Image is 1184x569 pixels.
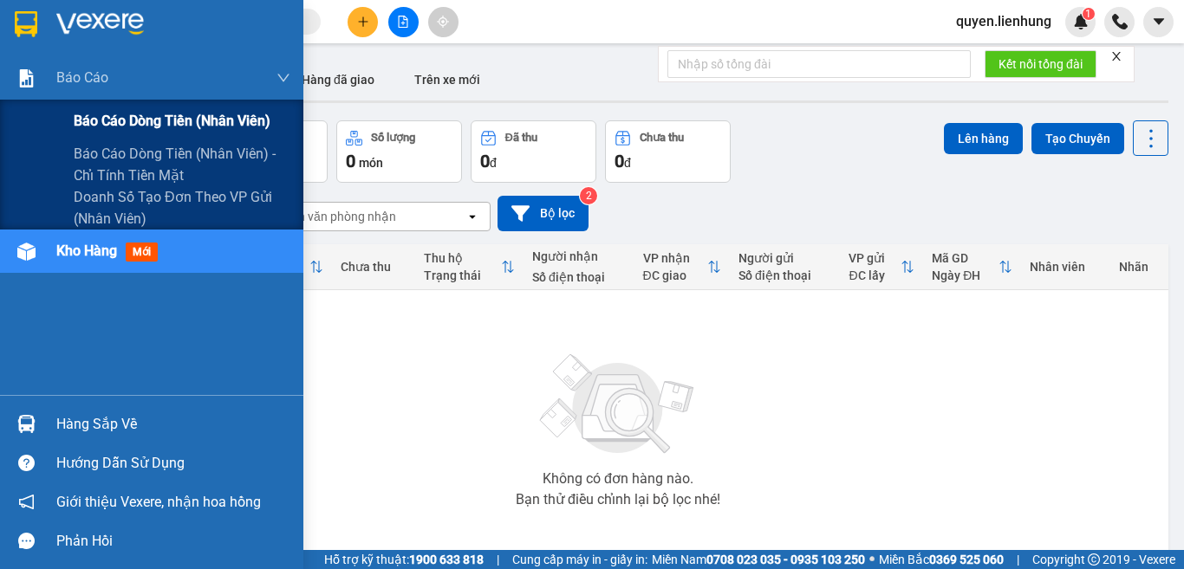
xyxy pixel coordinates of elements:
img: icon-new-feature [1073,14,1089,29]
div: Bạn thử điều chỉnh lại bộ lọc nhé! [516,493,720,507]
input: Nhập số tổng đài [667,50,971,78]
span: 0 [615,151,624,171]
th: Toggle SortBy [415,244,524,290]
div: VP gửi [849,251,901,265]
span: Kho hàng [56,242,117,259]
button: Số lượng0món [336,120,462,183]
span: 1 [1085,8,1091,20]
button: plus [348,7,378,37]
button: Lên hàng [944,123,1023,154]
div: Nhãn [1119,260,1159,274]
span: Cung cấp máy in - giấy in: [512,550,647,569]
div: Số lượng [371,132,415,144]
sup: 1 [1083,8,1095,20]
div: VP nhận [643,251,708,265]
button: Bộ lọc [498,196,589,231]
div: ĐC lấy [849,268,901,282]
div: Hàng sắp về [56,411,290,437]
div: Ngày ĐH [932,268,999,282]
span: đ [490,156,497,170]
span: plus [357,16,369,28]
button: Đã thu0đ [471,120,596,183]
span: Doanh số tạo đơn theo VP gửi (nhân viên) [74,186,290,230]
span: Báo cáo [56,67,108,88]
button: Hàng đã giao [288,59,388,100]
div: Không có đơn hàng nào. [543,472,693,486]
button: Kết nối tổng đài [985,50,1096,78]
span: | [1017,550,1019,569]
div: ĐC giao [643,268,708,282]
button: Tạo Chuyến [1031,123,1124,154]
span: close [1110,50,1122,62]
span: down [276,71,290,85]
img: solution-icon [17,69,36,87]
button: Chưa thu0đ [605,120,731,183]
div: Người gửi [738,251,831,265]
span: copyright [1088,553,1100,566]
span: Miền Nam [652,550,865,569]
button: file-add [388,7,419,37]
button: aim [428,7,459,37]
div: Chưa thu [640,132,684,144]
span: aim [437,16,449,28]
div: Chưa thu [341,260,407,274]
div: Người nhận [532,249,625,263]
th: Toggle SortBy [840,244,923,290]
svg: open [465,210,479,223]
span: món [359,156,383,170]
span: 0 [480,151,490,171]
th: Toggle SortBy [634,244,731,290]
div: Nhân viên [1030,260,1102,274]
span: Giới thiệu Vexere, nhận hoa hồng [56,491,261,513]
img: phone-icon [1112,14,1128,29]
span: Hỗ trợ kỹ thuật: [324,550,484,569]
div: Mã GD [932,251,999,265]
div: Số điện thoại [738,268,831,282]
span: question-circle [18,455,35,471]
span: mới [126,242,158,262]
span: notification [18,494,35,510]
span: message [18,533,35,549]
span: Miền Bắc [879,550,1004,569]
img: warehouse-icon [17,415,36,433]
span: caret-down [1151,14,1167,29]
strong: 1900 633 818 [409,553,484,566]
span: file-add [397,16,409,28]
span: Báo cáo dòng tiền (nhân viên) - chỉ tính tiền mặt [74,143,290,186]
strong: 0708 023 035 - 0935 103 250 [706,553,865,566]
span: Kết nối tổng đài [999,55,1083,74]
div: Chọn văn phòng nhận [276,208,396,225]
div: Số điện thoại [532,270,625,284]
sup: 2 [580,187,597,204]
span: Báo cáo dòng tiền (nhân viên) [74,110,270,132]
img: logo-vxr [15,11,37,37]
span: đ [624,156,631,170]
img: warehouse-icon [17,242,36,261]
img: svg+xml;base64,PHN2ZyBjbGFzcz0ibGlzdC1wbHVnX19zdmciIHhtbG5zPSJodHRwOi8vd3d3LnczLm9yZy8yMDAwL3N2Zy... [531,344,705,465]
span: quyen.lienhung [942,10,1065,32]
div: Đã thu [505,132,537,144]
span: | [497,550,499,569]
button: caret-down [1143,7,1174,37]
div: Thu hộ [424,251,501,265]
th: Toggle SortBy [923,244,1021,290]
div: Trạng thái [424,268,501,282]
span: 0 [346,151,355,171]
span: Trên xe mới [414,73,480,87]
strong: 0369 525 060 [929,553,1004,566]
span: ⚪️ [869,556,875,563]
div: Phản hồi [56,528,290,554]
div: Hướng dẫn sử dụng [56,450,290,476]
